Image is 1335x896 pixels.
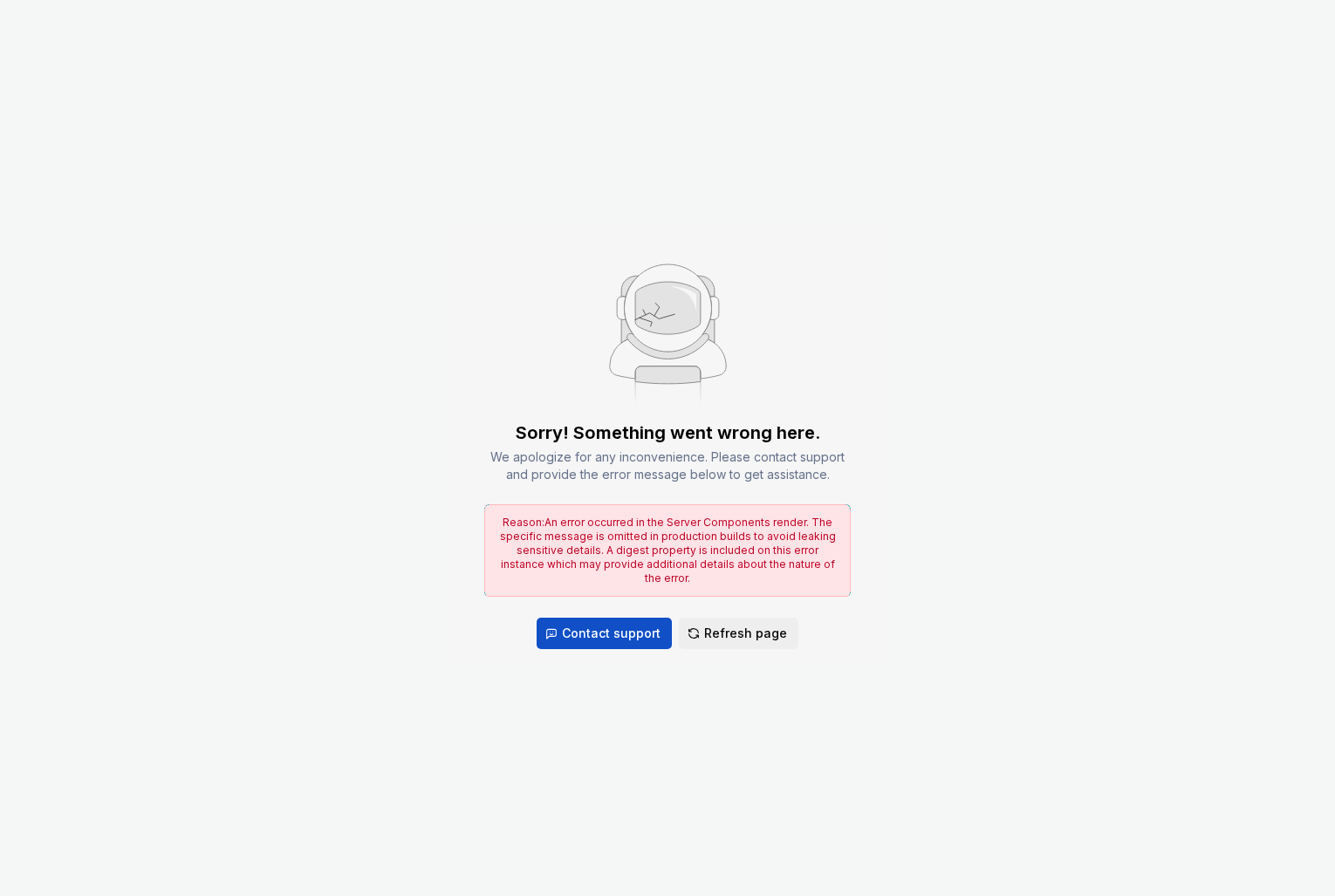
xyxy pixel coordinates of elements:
[537,618,672,649] button: Contact support
[516,421,820,445] div: Sorry! Something went wrong here.
[484,448,851,483] div: We apologize for any inconvenience. Please contact support and provide the error message below to...
[562,625,661,642] span: Contact support
[704,625,787,642] span: Refresh page
[500,516,836,585] span: Reason: An error occurred in the Server Components render. The specific message is omitted in pro...
[679,618,798,649] button: Refresh page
